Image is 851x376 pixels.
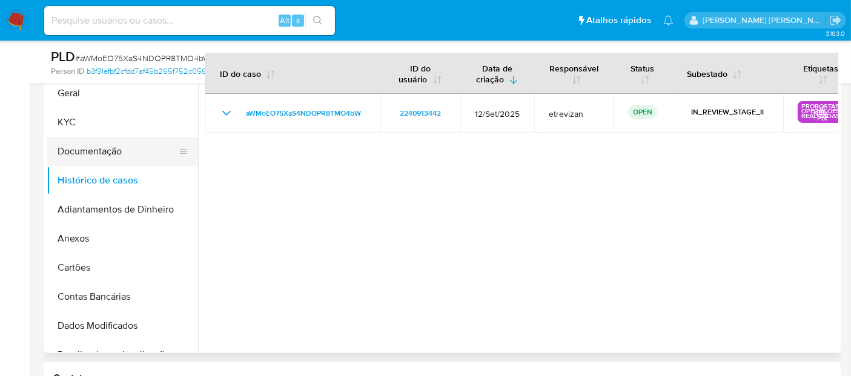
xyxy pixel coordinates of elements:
[51,47,75,66] b: PLD
[663,15,674,25] a: Notificações
[44,13,335,28] input: Pesquise usuários ou casos...
[75,52,210,64] span: # aWMoEO75XaS4NDOPR8TMO4bW
[296,15,300,26] span: s
[47,166,198,195] button: Histórico de casos
[826,28,845,38] span: 3.163.0
[47,224,198,253] button: Anexos
[51,66,84,77] b: Person ID
[47,195,198,224] button: Adiantamentos de Dinheiro
[703,15,826,26] p: luciana.joia@mercadopago.com.br
[47,253,198,282] button: Cartões
[586,14,651,27] span: Atalhos rápidos
[305,12,330,29] button: search-icon
[829,14,842,27] a: Sair
[87,66,219,77] a: b3f31efbf2cfdd7af45b265f752c0563
[280,15,290,26] span: Alt
[47,137,188,166] button: Documentação
[47,311,198,340] button: Dados Modificados
[47,282,198,311] button: Contas Bancárias
[47,108,198,137] button: KYC
[47,340,198,369] button: Detalhe da geolocalização
[47,79,198,108] button: Geral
